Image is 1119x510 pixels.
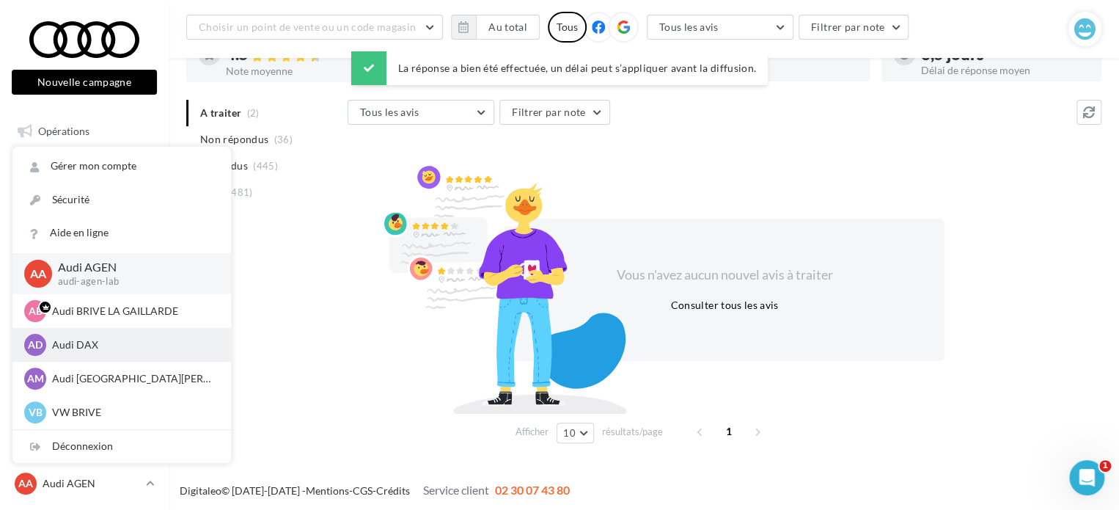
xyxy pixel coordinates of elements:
p: Audi AGEN [43,476,140,491]
span: Service client [423,483,489,497]
span: Choisir un point de vente ou un code magasin [199,21,416,33]
p: Audi DAX [52,338,213,352]
a: Digitaleo [180,484,221,497]
div: Vous n'avez aucun nouvel avis à traiter [598,266,851,285]
span: Tous les avis [360,106,419,118]
button: Choisir un point de vente ou un code magasin [186,15,443,40]
a: Campagnes [9,227,160,258]
span: © [DATE]-[DATE] - - - [180,484,570,497]
a: Aide en ligne [12,216,231,249]
span: Opérations [38,125,89,137]
div: Taux de réponse [689,65,858,76]
span: AA [30,265,46,282]
p: audi-agen-lab [58,275,208,288]
div: Note moyenne [226,66,395,76]
p: Audi BRIVE LA GAILLARDE [52,304,213,318]
div: La réponse a bien été effectuée, un délai peut s’appliquer avant la diffusion. [351,51,768,85]
span: 1 [717,420,741,443]
button: Tous les avis [348,100,494,125]
a: Mentions [306,484,349,497]
div: Déconnexion [12,430,231,463]
a: Visibilité en ligne [9,190,160,221]
a: Crédits [376,484,410,497]
a: PLV et print personnalisable [9,299,160,343]
span: 1 [1099,460,1111,472]
div: 3,5 jours [921,46,1090,62]
button: Au total [476,15,540,40]
button: Consulter tous les avis [664,296,784,314]
span: Tous les avis [659,21,719,33]
span: Afficher [516,425,549,439]
a: Sécurité [12,183,231,216]
iframe: Intercom live chat [1069,460,1104,495]
a: Gérer mon compte [12,150,231,183]
span: (445) [253,160,278,172]
span: (36) [274,134,293,145]
button: Filtrer par note [499,100,610,125]
button: 10 [557,423,594,443]
button: Filtrer par note [799,15,909,40]
p: Audi AGEN [58,259,208,276]
button: Au total [451,15,540,40]
span: AD [28,338,43,352]
button: Tous les avis [647,15,793,40]
div: Tous [548,12,587,43]
span: Non répondus [200,132,268,147]
a: Médiathèque [9,263,160,294]
span: résultats/page [602,425,663,439]
p: VW BRIVE [52,405,213,420]
span: AM [27,371,44,386]
span: (481) [228,186,253,198]
p: Audi [GEOGRAPHIC_DATA][PERSON_NAME] [52,371,213,386]
div: 4.5 [226,46,395,63]
a: AA Audi AGEN [12,470,157,498]
span: VB [29,405,43,420]
span: AA [18,476,33,491]
span: AB [29,304,43,318]
button: Nouvelle campagne [12,70,157,95]
a: Boîte de réception [9,153,160,184]
span: 02 30 07 43 80 [495,483,570,497]
a: CGS [353,484,373,497]
a: Opérations [9,116,160,147]
div: Délai de réponse moyen [921,65,1090,76]
span: 10 [563,427,576,439]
